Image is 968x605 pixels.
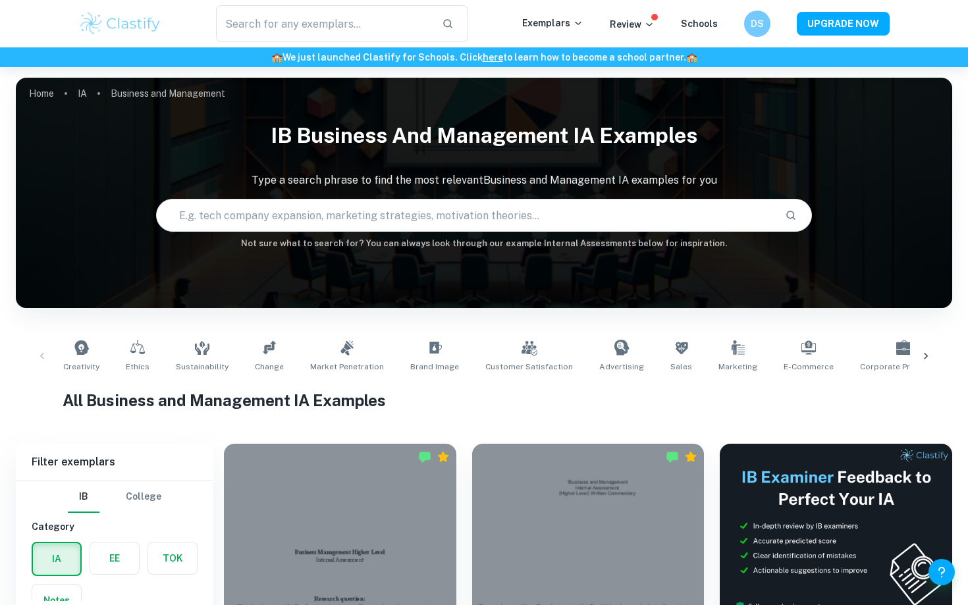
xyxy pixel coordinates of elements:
[78,84,87,103] a: IA
[176,361,229,373] span: Sustainability
[32,519,198,534] h6: Category
[126,481,161,513] button: College
[310,361,384,373] span: Market Penetration
[271,52,282,63] span: 🏫
[686,52,697,63] span: 🏫
[68,481,99,513] button: IB
[485,361,573,373] span: Customer Satisfaction
[63,361,99,373] span: Creativity
[718,361,757,373] span: Marketing
[29,84,54,103] a: Home
[148,542,197,574] button: TOK
[16,115,952,157] h1: IB Business and Management IA examples
[750,16,765,31] h6: DS
[860,361,948,373] span: Corporate Profitability
[670,361,692,373] span: Sales
[797,12,890,36] button: UPGRADE NOW
[33,543,80,575] button: IA
[437,450,450,463] div: Premium
[16,172,952,188] p: Type a search phrase to find the most relevant Business and Management IA examples for you
[418,450,431,463] img: Marked
[483,52,503,63] a: here
[522,16,583,30] p: Exemplars
[68,481,161,513] div: Filter type choice
[63,388,905,412] h1: All Business and Management IA Examples
[744,11,770,37] button: DS
[780,204,802,226] button: Search
[16,237,952,250] h6: Not sure what to search for? You can always look through our example Internal Assessments below f...
[90,542,139,574] button: EE
[599,361,644,373] span: Advertising
[216,5,431,42] input: Search for any exemplars...
[410,361,459,373] span: Brand Image
[157,197,774,234] input: E.g. tech company expansion, marketing strategies, motivation theories...
[928,559,955,585] button: Help and Feedback
[681,18,718,29] a: Schools
[126,361,149,373] span: Ethics
[3,50,965,65] h6: We just launched Clastify for Schools. Click to learn how to become a school partner.
[666,450,679,463] img: Marked
[784,361,834,373] span: E-commerce
[16,444,213,481] h6: Filter exemplars
[255,361,284,373] span: Change
[610,17,655,32] p: Review
[111,86,225,101] p: Business and Management
[684,450,697,463] div: Premium
[78,11,162,37] img: Clastify logo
